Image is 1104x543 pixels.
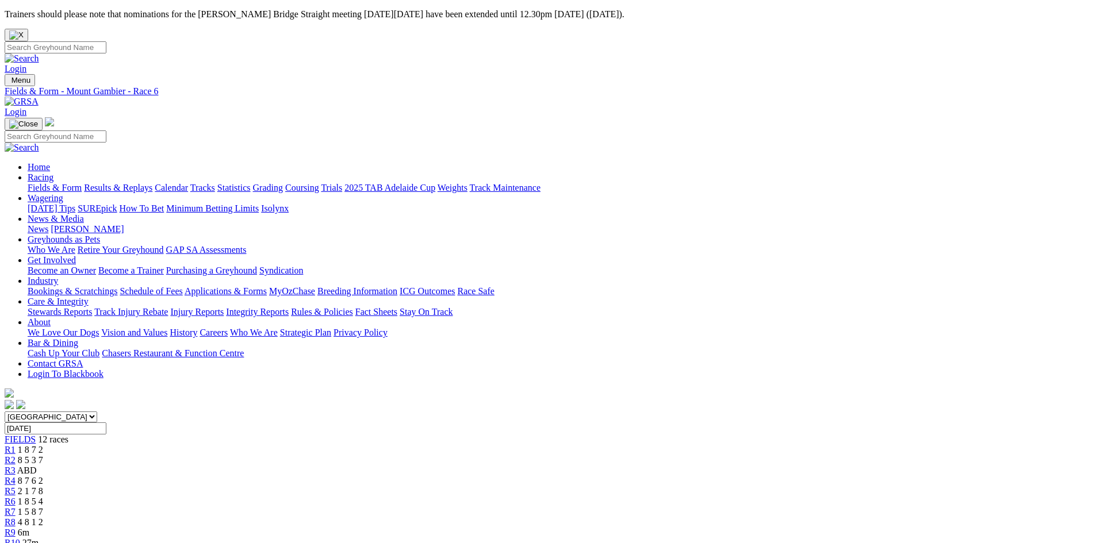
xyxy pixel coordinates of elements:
img: twitter.svg [16,400,25,409]
a: Minimum Betting Limits [166,203,259,213]
a: Stewards Reports [28,307,92,317]
a: R5 [5,486,16,496]
span: 1 5 8 7 [18,507,43,517]
a: Careers [200,328,228,337]
img: Search [5,53,39,64]
a: News & Media [28,214,84,224]
img: Close [9,120,38,129]
span: ABD [17,465,37,475]
a: MyOzChase [269,286,315,296]
input: Select date [5,422,106,434]
a: [DATE] Tips [28,203,75,213]
a: Breeding Information [317,286,397,296]
img: X [9,30,24,40]
div: Bar & Dining [28,348,1091,359]
img: Search [5,143,39,153]
a: Privacy Policy [333,328,388,337]
a: Coursing [285,183,319,192]
a: Racing [28,172,53,182]
a: R2 [5,455,16,465]
a: Grading [253,183,283,192]
a: Stay On Track [400,307,453,317]
a: Vision and Values [101,328,167,337]
a: Results & Replays [84,183,152,192]
span: R8 [5,517,16,527]
p: Trainers should please note that nominations for the [PERSON_NAME] Bridge Straight meeting [DATE]... [5,9,1091,20]
a: Purchasing a Greyhound [166,265,257,275]
a: Bar & Dining [28,338,78,348]
a: Schedule of Fees [120,286,182,296]
span: 2 1 7 8 [18,486,43,496]
span: R7 [5,507,16,517]
a: Track Injury Rebate [94,307,168,317]
a: How To Bet [120,203,164,213]
a: Statistics [217,183,251,192]
a: Bookings & Scratchings [28,286,117,296]
a: GAP SA Assessments [166,245,247,255]
a: Rules & Policies [291,307,353,317]
a: Cash Up Your Club [28,348,99,358]
span: 12 races [38,434,68,444]
a: Care & Integrity [28,296,89,306]
a: [PERSON_NAME] [51,224,124,234]
button: Toggle navigation [5,118,43,130]
input: Search [5,130,106,143]
a: Become a Trainer [98,265,164,275]
a: R9 [5,527,16,537]
a: Strategic Plan [280,328,331,337]
a: Fields & Form [28,183,82,192]
a: ICG Outcomes [400,286,455,296]
span: Menu [11,76,30,84]
a: Applications & Forms [185,286,267,296]
a: Industry [28,276,58,286]
a: Who We Are [28,245,75,255]
a: SUREpick [78,203,117,213]
a: Weights [438,183,467,192]
a: Wagering [28,193,63,203]
a: Trials [321,183,342,192]
img: facebook.svg [5,400,14,409]
a: About [28,317,51,327]
div: Fields & Form - Mount Gambier - Race 6 [5,86,1091,97]
a: Login [5,64,26,74]
a: Race Safe [457,286,494,296]
a: R4 [5,476,16,486]
a: Login To Blackbook [28,369,103,379]
a: We Love Our Dogs [28,328,99,337]
a: FIELDS [5,434,36,444]
div: Greyhounds as Pets [28,245,1091,255]
div: News & Media [28,224,1091,234]
input: Search [5,41,106,53]
span: 1 8 5 4 [18,496,43,506]
span: R3 [5,465,16,475]
a: History [170,328,197,337]
span: 6m [18,527,29,537]
a: Get Involved [28,255,76,265]
div: Industry [28,286,1091,296]
img: logo-grsa-white.png [45,117,54,126]
div: Racing [28,183,1091,193]
button: Close [5,29,28,41]
a: R1 [5,445,16,455]
a: Integrity Reports [226,307,289,317]
a: Contact GRSA [28,359,83,368]
a: Fact Sheets [355,307,397,317]
div: Care & Integrity [28,307,1091,317]
a: Chasers Restaurant & Function Centre [102,348,244,358]
img: logo-grsa-white.png [5,388,14,398]
a: 2025 TAB Adelaide Cup [344,183,435,192]
span: 8 5 3 7 [18,455,43,465]
a: Syndication [259,265,303,275]
a: Injury Reports [170,307,224,317]
a: R6 [5,496,16,506]
a: Who We Are [230,328,278,337]
a: Greyhounds as Pets [28,234,100,244]
span: 1 8 7 2 [18,445,43,455]
span: 4 8 1 2 [18,517,43,527]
